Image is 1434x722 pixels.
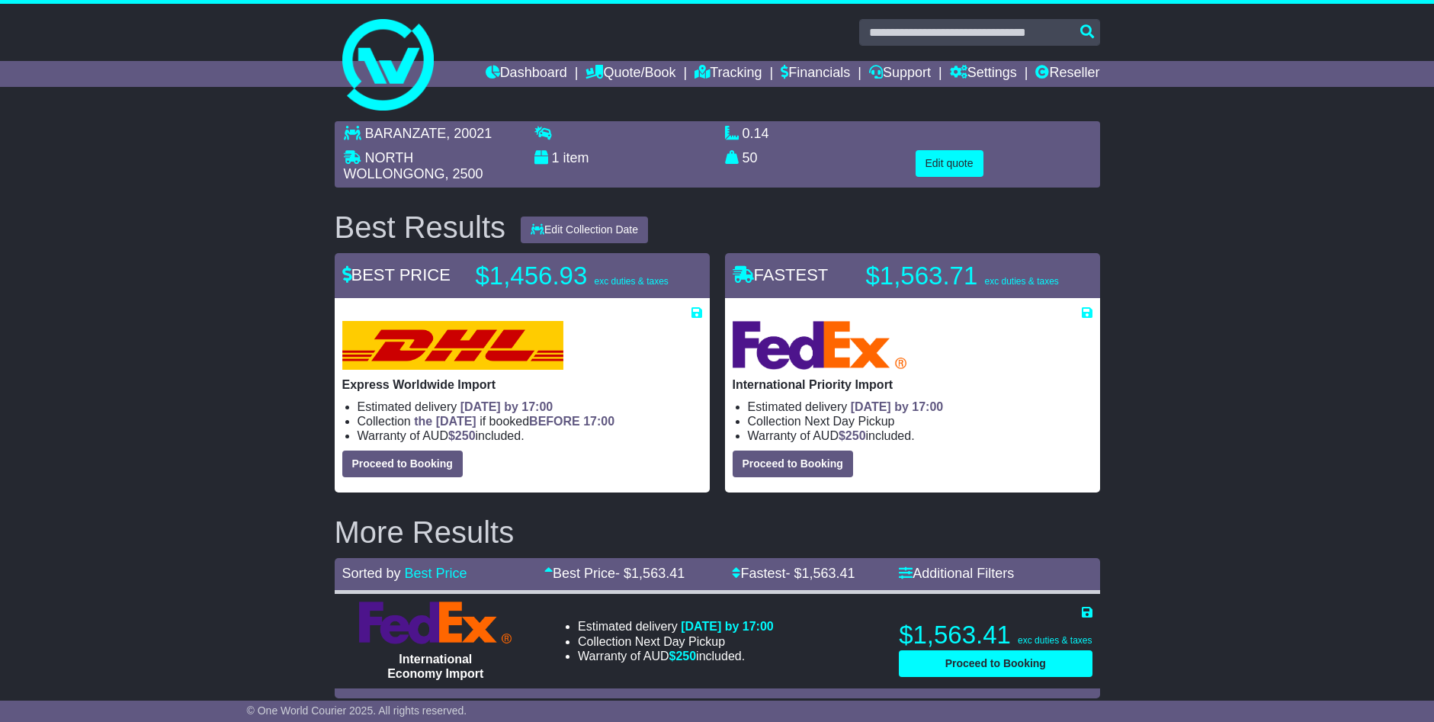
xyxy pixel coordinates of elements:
[631,566,685,581] span: 1,563.41
[387,653,483,680] span: International Economy Import
[583,415,614,428] span: 17:00
[899,566,1014,581] a: Additional Filters
[950,61,1017,87] a: Settings
[733,377,1092,392] p: International Priority Import
[365,126,447,141] span: BARANZATE
[342,451,463,477] button: Proceed to Booking
[916,150,983,177] button: Edit quote
[695,61,762,87] a: Tracking
[1035,61,1099,87] a: Reseller
[552,150,560,165] span: 1
[743,126,769,141] span: 0.14
[342,321,563,370] img: DHL: Express Worldwide Import
[578,634,774,649] li: Collection
[594,276,668,287] span: exc duties & taxes
[851,400,944,413] span: [DATE] by 17:00
[748,414,1092,428] li: Collection
[359,602,512,644] img: FedEx Express: International Economy Import
[743,150,758,165] span: 50
[405,566,467,581] a: Best Price
[681,620,774,633] span: [DATE] by 17:00
[781,61,850,87] a: Financials
[521,217,648,243] button: Edit Collection Date
[578,619,774,634] li: Estimated delivery
[342,265,451,284] span: BEST PRICE
[414,415,614,428] span: if booked
[786,566,855,581] span: - $
[460,400,553,413] span: [DATE] by 17:00
[733,451,853,477] button: Proceed to Booking
[869,61,931,87] a: Support
[563,150,589,165] span: item
[448,429,476,442] span: $
[748,400,1092,414] li: Estimated delivery
[675,650,696,663] span: 250
[445,166,483,181] span: , 2500
[544,566,685,581] a: Best Price- $1,563.41
[899,620,1092,650] p: $1,563.41
[839,429,866,442] span: $
[455,429,476,442] span: 250
[899,650,1092,677] button: Proceed to Booking
[446,126,492,141] span: , 20021
[414,415,476,428] span: the [DATE]
[635,635,725,648] span: Next Day Pickup
[342,377,702,392] p: Express Worldwide Import
[358,428,702,443] li: Warranty of AUD included.
[669,650,697,663] span: $
[866,261,1059,291] p: $1,563.71
[615,566,685,581] span: - $
[327,210,514,244] div: Best Results
[802,566,855,581] span: 1,563.41
[578,649,774,663] li: Warranty of AUD included.
[486,61,567,87] a: Dashboard
[335,515,1100,549] h2: More Results
[358,400,702,414] li: Estimated delivery
[247,704,467,717] span: © One World Courier 2025. All rights reserved.
[344,150,445,182] span: NORTH WOLLONGONG
[804,415,894,428] span: Next Day Pickup
[733,321,907,370] img: FedEx Express: International Priority Import
[733,265,829,284] span: FASTEST
[358,414,702,428] li: Collection
[476,261,669,291] p: $1,456.93
[1018,635,1092,646] span: exc duties & taxes
[732,566,855,581] a: Fastest- $1,563.41
[748,428,1092,443] li: Warranty of AUD included.
[585,61,675,87] a: Quote/Book
[342,566,401,581] span: Sorted by
[984,276,1058,287] span: exc duties & taxes
[845,429,866,442] span: 250
[529,415,580,428] span: BEFORE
